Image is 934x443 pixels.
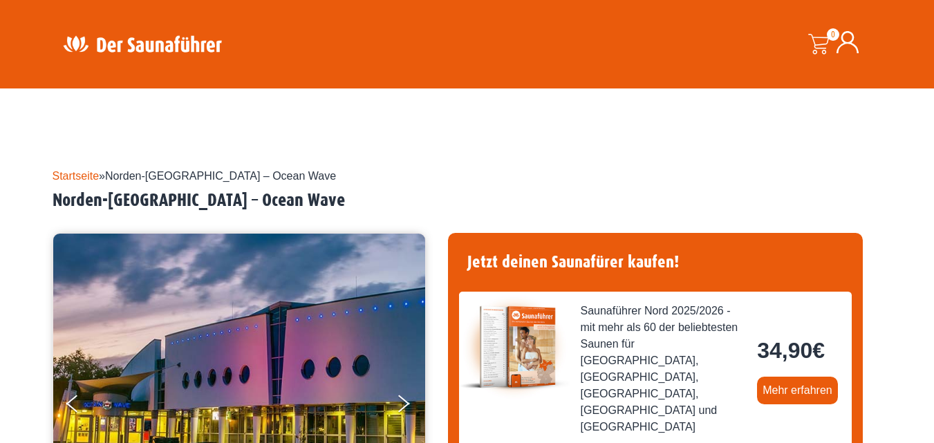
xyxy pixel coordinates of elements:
bdi: 34,90 [757,338,825,363]
span: » [53,170,337,182]
button: Previous [66,389,101,424]
span: Saunaführer Nord 2025/2026 - mit mehr als 60 der beliebtesten Saunen für [GEOGRAPHIC_DATA], [GEOG... [581,303,747,435]
h2: Norden-[GEOGRAPHIC_DATA] – Ocean Wave [53,190,882,211]
span: Norden-[GEOGRAPHIC_DATA] – Ocean Wave [105,170,336,182]
button: Next [395,389,430,424]
h4: Jetzt deinen Saunafürer kaufen! [459,244,852,281]
span: 0 [827,28,839,41]
span: € [812,338,825,363]
img: der-saunafuehrer-2025-nord.jpg [459,292,570,402]
a: Mehr erfahren [757,377,838,404]
a: Startseite [53,170,100,182]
